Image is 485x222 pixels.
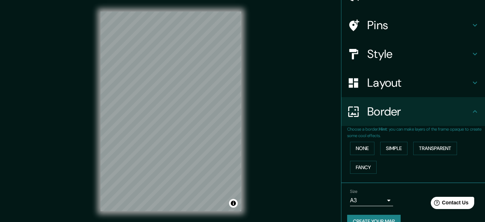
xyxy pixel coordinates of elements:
div: A3 [350,195,393,206]
p: Choose a border. : you can make layers of the frame opaque to create some cool effects. [347,126,485,139]
iframe: Help widget launcher [421,194,477,214]
div: Style [341,40,485,68]
h4: Pins [367,18,471,32]
div: Layout [341,68,485,97]
button: Simple [380,142,407,155]
h4: Border [367,104,471,119]
h4: Layout [367,76,471,90]
b: Hint [379,126,387,132]
button: Transparent [413,142,457,155]
h4: Style [367,47,471,61]
div: Border [341,97,485,126]
div: Pins [341,11,485,40]
button: None [350,142,374,155]
label: Size [350,189,358,195]
button: Fancy [350,161,377,174]
button: Toggle attribution [229,199,238,208]
canvas: Map [101,12,241,211]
